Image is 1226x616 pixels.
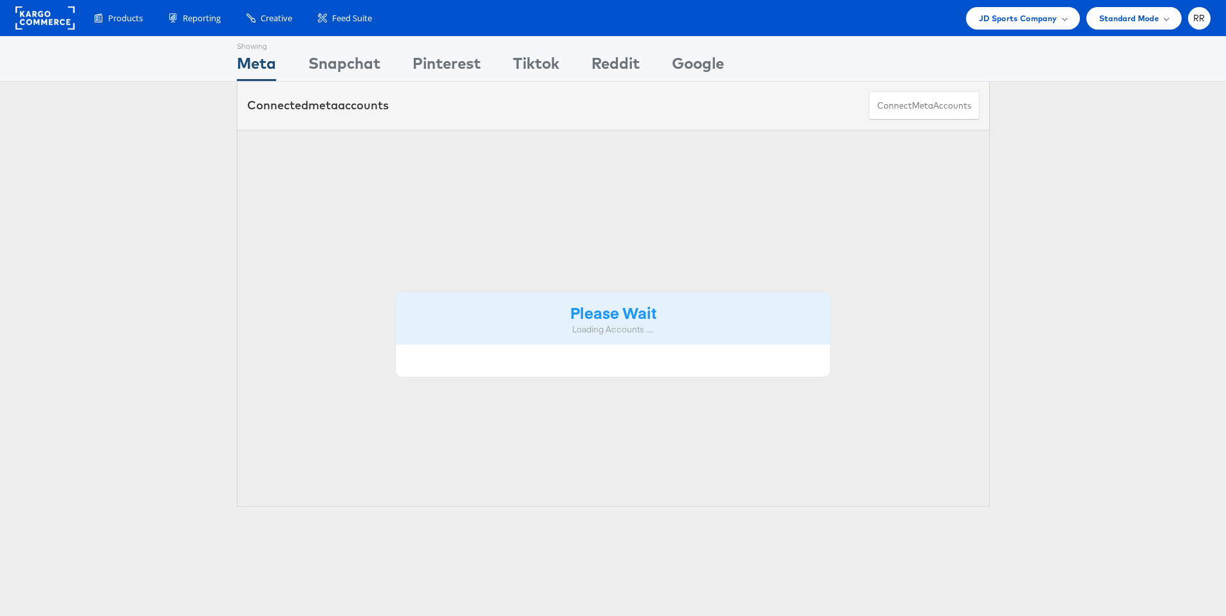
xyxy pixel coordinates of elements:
[1099,12,1159,25] span: Standard Mode
[237,52,276,81] div: Meta
[672,52,724,81] div: Google
[570,302,656,323] strong: Please Wait
[912,100,933,112] span: meta
[308,98,338,113] span: meta
[261,12,292,24] span: Creative
[513,52,559,81] div: Tiktok
[591,52,640,81] div: Reddit
[308,52,380,81] div: Snapchat
[1193,14,1205,23] span: RR
[108,12,143,24] span: Products
[247,97,389,114] div: Connected accounts
[869,91,980,120] button: ConnectmetaAccounts
[405,323,821,336] div: Loading Accounts ....
[332,12,372,24] span: Feed Suite
[183,12,221,24] span: Reporting
[979,12,1057,25] span: JD Sports Company
[413,52,481,81] div: Pinterest
[237,37,276,52] div: Showing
